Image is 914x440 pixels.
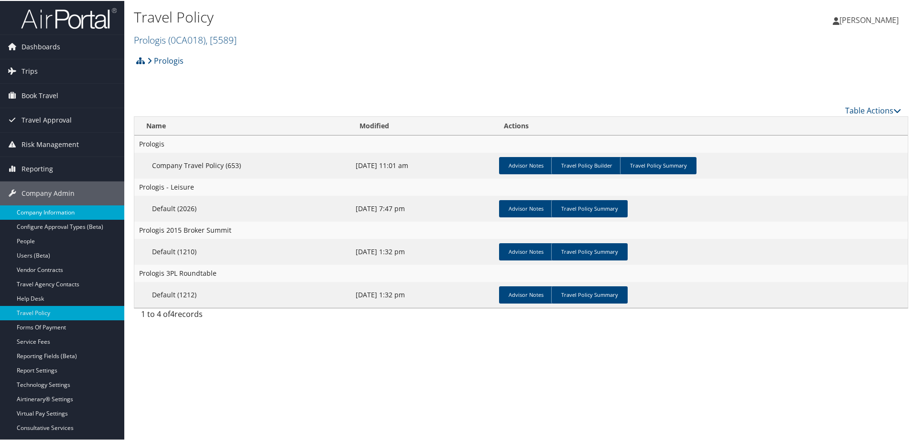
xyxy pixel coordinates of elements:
img: airportal-logo.png [21,6,117,29]
td: Company Travel Policy (653) [134,152,351,178]
span: 4 [170,308,174,318]
td: Prologis 3PL Roundtable [134,264,908,281]
span: ( 0CA018 ) [168,33,206,45]
span: Risk Management [22,132,79,156]
span: Dashboards [22,34,60,58]
a: Table Actions [845,104,901,115]
span: , [ 5589 ] [206,33,237,45]
td: [DATE] 11:01 am [351,152,495,178]
td: Prologis [134,135,908,152]
a: Prologis [147,50,184,69]
span: Travel Approval [22,107,72,131]
td: [DATE] 1:32 pm [351,281,495,307]
a: Travel Policy Builder [551,156,622,173]
h1: Travel Policy [134,6,650,26]
span: Reporting [22,156,53,180]
a: Travel Policy Summary [551,242,628,259]
a: Travel Policy Summary [551,199,628,216]
span: Book Travel [22,83,58,107]
td: Default (1212) [134,281,351,307]
div: 1 to 4 of records [141,307,320,324]
th: Modified: activate to sort column ascending [351,116,495,135]
span: Company Admin [22,181,75,204]
th: Actions [495,116,908,135]
td: Default (1210) [134,238,351,264]
span: [PERSON_NAME] [839,14,899,24]
td: Prologis - Leisure [134,178,908,195]
a: Advisor Notes [499,156,553,173]
a: Travel Policy Summary [551,285,628,303]
a: Prologis [134,33,237,45]
td: Prologis 2015 Broker Summit [134,221,908,238]
a: Advisor Notes [499,199,553,216]
span: Trips [22,58,38,82]
td: [DATE] 1:32 pm [351,238,495,264]
td: [DATE] 7:47 pm [351,195,495,221]
a: Advisor Notes [499,242,553,259]
a: Travel Policy Summary [620,156,696,173]
th: Name: activate to sort column ascending [134,116,351,135]
a: [PERSON_NAME] [833,5,908,34]
td: Default (2026) [134,195,351,221]
a: Advisor Notes [499,285,553,303]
